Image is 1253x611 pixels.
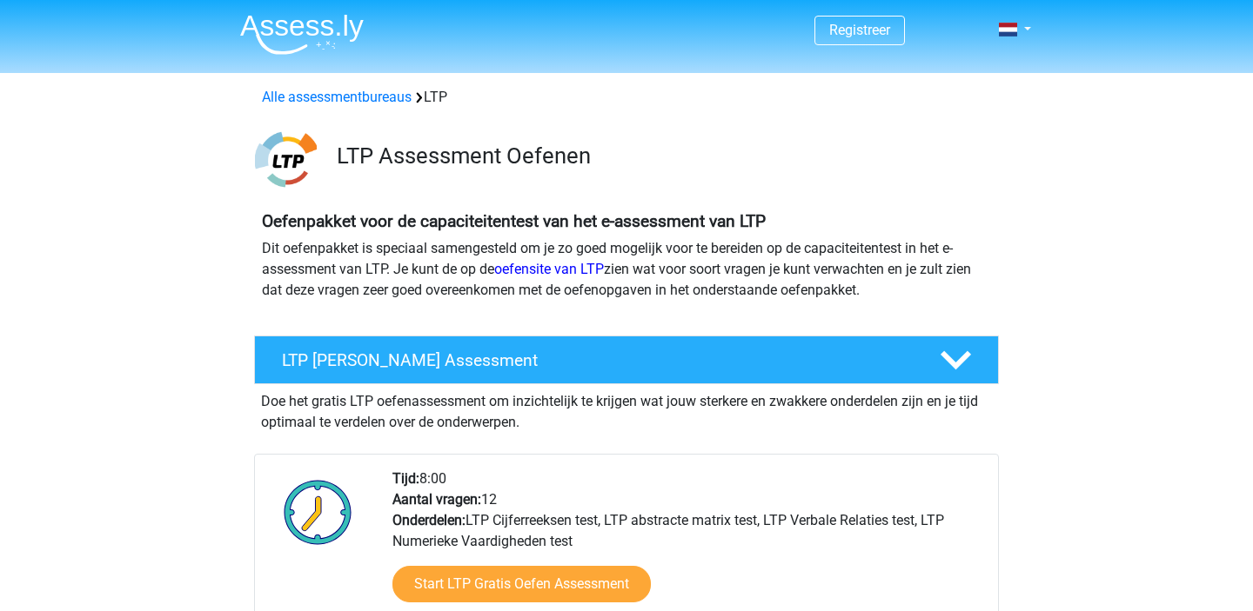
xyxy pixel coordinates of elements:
a: oefensite van LTP [494,261,604,277]
img: Assessly [240,14,364,55]
img: Klok [274,468,362,555]
a: LTP [PERSON_NAME] Assessment [247,335,1006,384]
a: Start LTP Gratis Oefen Assessment [392,566,651,602]
h4: LTP [PERSON_NAME] Assessment [282,350,912,370]
a: Registreer [829,22,890,38]
b: Aantal vragen: [392,491,481,508]
div: LTP [255,87,998,108]
img: ltp.png [255,129,317,190]
a: Alle assessmentbureaus [262,89,412,105]
b: Oefenpakket voor de capaciteitentest van het e-assessment van LTP [262,211,766,231]
div: Doe het gratis LTP oefenassessment om inzichtelijk te krijgen wat jouw sterkere en zwakkere onder... [254,384,999,433]
b: Tijd: [392,470,419,487]
h3: LTP Assessment Oefenen [337,143,985,169]
p: Dit oefenpakket is speciaal samengesteld om je zo goed mogelijk voor te bereiden op de capaciteit... [262,238,991,301]
b: Onderdelen: [392,512,466,528]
